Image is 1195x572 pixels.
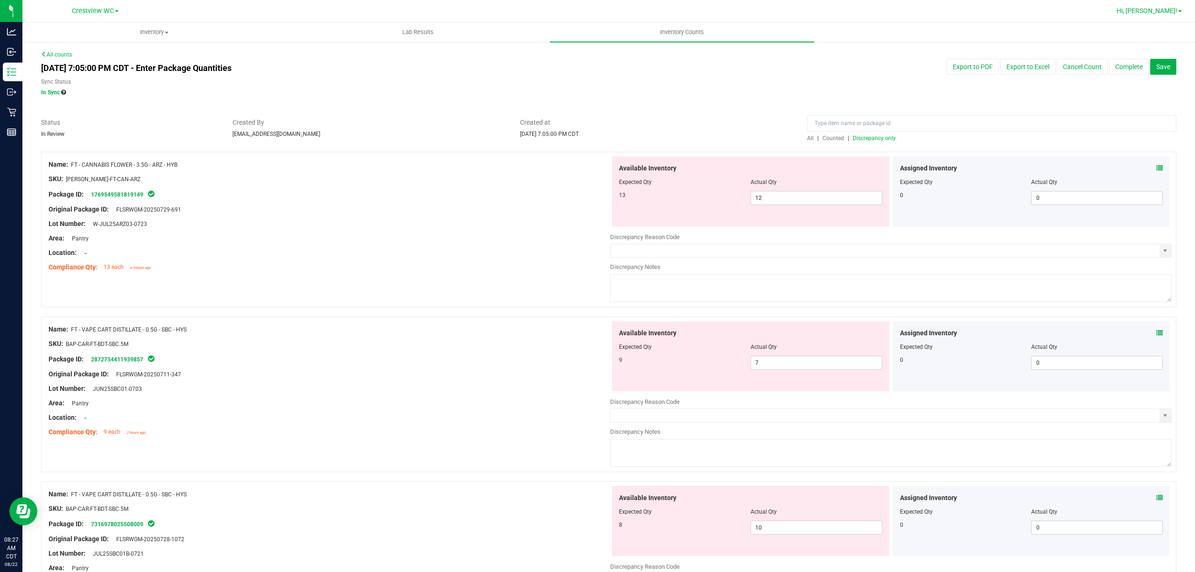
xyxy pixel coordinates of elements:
[49,564,64,572] span: Area:
[49,550,85,557] span: Lot Number:
[848,135,849,141] span: |
[807,135,817,141] a: All
[619,328,676,338] span: Available Inventory
[807,115,1176,132] input: Type item name or package id
[751,356,882,369] input: 7
[520,118,794,127] span: Created at
[91,521,143,528] a: 7316978025508009
[7,47,16,56] inline-svg: Inbound
[1031,343,1163,351] div: Actual Qty
[1150,59,1176,75] button: Save
[67,235,89,242] span: Pantry
[900,191,1032,199] div: 0
[7,67,16,77] inline-svg: Inventory
[520,131,579,137] span: [DATE] 7:05:00 PM CDT
[49,490,68,498] span: Name:
[751,521,882,534] input: 10
[41,51,72,58] a: All counts
[147,354,155,363] span: In Sync
[550,22,814,42] a: Inventory Counts
[71,491,187,498] span: FT - VAPE CART DISTILLATE - 0.5G - SBC - HYS
[1117,7,1177,14] span: Hi, [PERSON_NAME]!
[900,508,1032,516] div: Expected Qty
[79,415,87,421] span: --
[900,343,1032,351] div: Expected Qty
[72,7,114,15] span: Crestview WC
[88,551,144,557] span: JUL25SBC01B-0721
[390,28,446,36] span: Lab Results
[751,191,882,205] input: 12
[619,344,652,350] span: Expected Qty
[49,355,84,363] span: Package ID:
[947,59,999,75] button: Export to PDF
[751,344,777,350] span: Actual Qty
[851,135,896,141] a: Discrepancy only
[1000,59,1055,75] button: Export to Excel
[49,535,109,543] span: Original Package ID:
[49,399,64,407] span: Area:
[79,250,87,256] span: --
[127,431,146,435] span: 2 hours ago
[22,22,286,42] a: Inventory
[112,371,181,378] span: FLSRWGM-20250711-347
[900,521,1032,529] div: 0
[49,191,84,198] span: Package ID:
[619,163,676,173] span: Available Inventory
[751,508,777,515] span: Actual Qty
[112,206,181,213] span: FLSRWGM-20250729-691
[610,262,1172,272] div: Discrepancy Notes
[232,118,506,127] span: Created By
[49,385,85,392] span: Lot Number:
[88,386,142,392] span: JUN25SBC01-0703
[104,429,120,435] span: 9 each
[66,176,141,183] span: [PERSON_NAME]-FT-CAN-ARZ
[900,178,1032,186] div: Expected Qty
[49,325,68,333] span: Name:
[49,370,109,378] span: Original Package ID:
[49,220,85,227] span: Lot Number:
[49,505,63,512] span: SKU:
[619,522,622,528] span: 8
[71,326,187,333] span: FT - VAPE CART DISTILLATE - 0.5G - SBC - HYS
[619,508,652,515] span: Expected Qty
[67,565,89,572] span: Pantry
[807,135,814,141] span: All
[1031,508,1163,516] div: Actual Qty
[41,64,697,73] h4: [DATE] 7:05:00 PM CDT - Enter Package Quantities
[7,107,16,117] inline-svg: Retail
[147,519,155,528] span: In Sync
[619,357,622,363] span: 9
[130,266,151,270] span: a minute ago
[900,356,1032,364] div: 0
[610,427,1172,437] div: Discrepancy Notes
[853,135,896,141] span: Discrepancy only
[4,561,18,568] p: 08/22
[71,162,177,168] span: FT - CANNABIS FLOWER - 3.5G - ARZ - HYB
[1032,356,1162,369] input: 0
[88,221,147,227] span: W-JUL25ARZ03-0723
[7,127,16,137] inline-svg: Reports
[619,192,626,198] span: 13
[610,398,680,405] span: Discrepancy Reason Code
[49,414,77,421] span: Location:
[49,520,84,528] span: Package ID:
[1057,59,1108,75] button: Cancel Count
[1109,59,1149,75] button: Complete
[49,161,68,168] span: Name:
[232,131,320,137] span: [EMAIL_ADDRESS][DOMAIN_NAME]
[7,27,16,36] inline-svg: Analytics
[610,233,680,240] span: Discrepancy Reason Code
[900,493,957,503] span: Assigned Inventory
[1160,409,1171,422] span: select
[49,234,64,242] span: Area:
[4,536,18,561] p: 08:27 AM CDT
[23,28,286,36] span: Inventory
[820,135,848,141] a: Counted
[286,22,550,42] a: Lab Results
[41,118,218,127] span: Status
[1160,244,1171,257] span: select
[1031,178,1163,186] div: Actual Qty
[49,175,63,183] span: SKU:
[41,131,64,137] span: In Review
[647,28,717,36] span: Inventory Counts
